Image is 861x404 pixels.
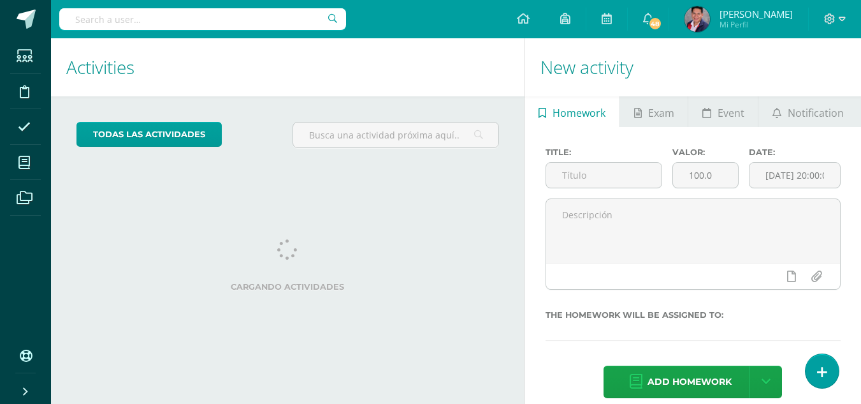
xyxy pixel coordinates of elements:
[673,163,738,188] input: Puntos máximos
[648,366,732,398] span: Add homework
[749,163,840,188] input: Fecha de entrega
[758,96,857,127] a: Notification
[553,98,605,128] span: Homework
[684,6,710,32] img: 7c9f913dd31191f0d1d9b26811a57d44.png
[718,98,744,128] span: Event
[546,147,663,157] label: Title:
[749,147,841,157] label: Date:
[76,122,222,147] a: todas las Actividades
[293,123,498,147] input: Busca una actividad próxima aquí...
[672,147,739,157] label: Valor:
[648,17,662,31] span: 48
[66,38,509,96] h1: Activities
[546,310,841,320] label: The homework will be assigned to:
[540,38,846,96] h1: New activity
[525,96,619,127] a: Homework
[720,8,793,20] span: [PERSON_NAME]
[688,96,758,127] a: Event
[620,96,688,127] a: Exam
[76,282,499,292] label: Cargando actividades
[788,98,844,128] span: Notification
[648,98,674,128] span: Exam
[546,163,662,188] input: Título
[720,19,793,30] span: Mi Perfil
[59,8,346,30] input: Search a user…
